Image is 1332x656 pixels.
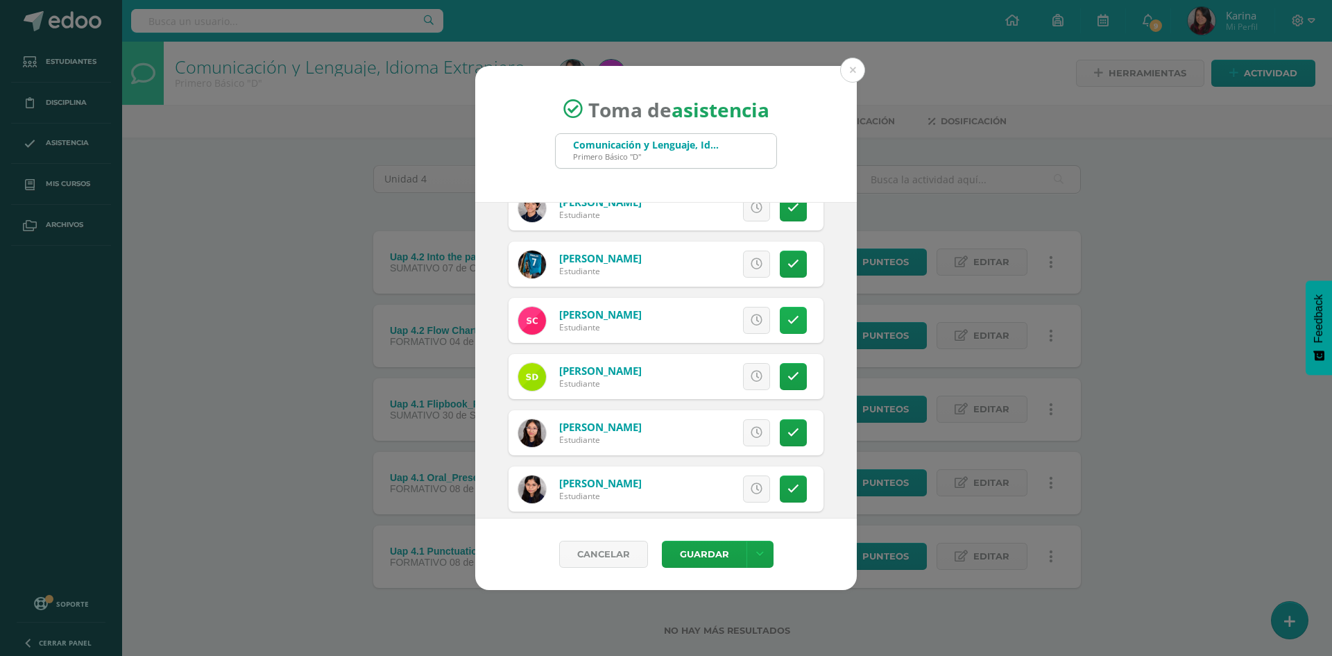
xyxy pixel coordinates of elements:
div: Estudiante [559,490,642,502]
img: 8b3b435a7bda3387da6cb1d2a6fa637b.png [518,419,546,447]
a: [PERSON_NAME] [559,251,642,265]
div: Estudiante [559,321,642,333]
img: bc664726bd9fc39c06a07a921f6081d9.png [518,251,546,278]
div: Estudiante [559,209,642,221]
input: Busca un grado o sección aquí... [556,134,776,168]
strong: asistencia [672,96,769,122]
a: Cancelar [559,541,648,568]
a: [PERSON_NAME] [559,420,642,434]
span: Toma de [588,96,769,122]
img: 2a7034c8d4545b93b942ca0254afee7b.png [518,194,546,222]
div: Estudiante [559,434,642,446]
div: Primero Básico "D" [573,151,719,162]
div: Estudiante [559,378,642,389]
img: 6b4a4f1428b286d42031f2cca0bb3b18.png [518,476,546,503]
button: Feedback - Mostrar encuesta [1306,280,1332,375]
img: 532ab435ee1e7fca79df8d589e5580b8.png [518,363,546,391]
div: Comunicación y Lenguaje, Idioma Extranjero Inglés [573,138,719,151]
img: 207aee2fa2570c713dc5a9a7f8aafbb7.png [518,307,546,335]
a: [PERSON_NAME] [559,308,642,321]
a: [PERSON_NAME] [559,364,642,378]
a: [PERSON_NAME] [559,476,642,490]
span: Feedback [1313,294,1325,343]
button: Guardar [662,541,746,568]
div: Estudiante [559,265,642,277]
button: Close (Esc) [840,58,865,83]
